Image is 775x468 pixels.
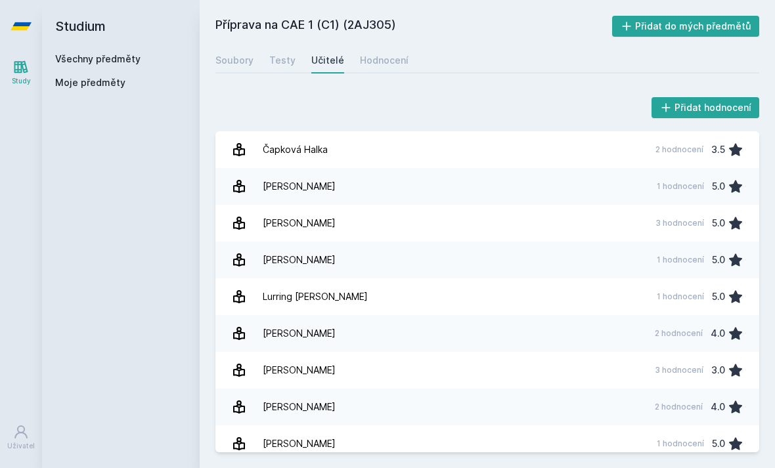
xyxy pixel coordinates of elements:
div: 5.0 [712,247,725,273]
a: Lurring [PERSON_NAME] 1 hodnocení 5.0 [215,278,759,315]
div: [PERSON_NAME] [263,431,336,457]
a: [PERSON_NAME] 2 hodnocení 4.0 [215,389,759,425]
div: 2 hodnocení [655,328,703,339]
div: 5.0 [712,210,725,236]
div: 1 hodnocení [657,291,704,302]
div: [PERSON_NAME] [263,394,336,420]
a: Testy [269,47,296,74]
a: Study [3,53,39,93]
div: Soubory [215,54,254,67]
div: 2 hodnocení [655,402,703,412]
button: Přidat do mých předmětů [612,16,760,37]
a: Učitelé [311,47,344,74]
a: Hodnocení [360,47,409,74]
div: [PERSON_NAME] [263,247,336,273]
div: 3 hodnocení [655,218,704,228]
div: [PERSON_NAME] [263,210,336,236]
a: [PERSON_NAME] 3 hodnocení 5.0 [215,205,759,242]
a: [PERSON_NAME] 2 hodnocení 4.0 [215,315,759,352]
div: 4.0 [711,394,725,420]
div: [PERSON_NAME] [263,320,336,347]
div: 3.5 [711,137,725,163]
a: [PERSON_NAME] 1 hodnocení 5.0 [215,242,759,278]
div: Učitelé [311,54,344,67]
div: Study [12,76,31,86]
a: [PERSON_NAME] 1 hodnocení 5.0 [215,168,759,205]
h2: Příprava na CAE 1 (C1) (2AJ305) [215,16,612,37]
div: Lurring [PERSON_NAME] [263,284,368,310]
div: 3.0 [711,357,725,383]
button: Přidat hodnocení [652,97,760,118]
div: 3 hodnocení [655,365,703,375]
div: Testy [269,54,296,67]
div: 1 hodnocení [657,438,704,449]
div: Hodnocení [360,54,409,67]
div: 5.0 [712,284,725,310]
div: [PERSON_NAME] [263,357,336,383]
a: Uživatel [3,417,39,457]
div: 5.0 [712,173,725,200]
div: Uživatel [7,441,35,451]
div: 2 hodnocení [655,144,703,155]
div: 1 hodnocení [657,181,704,192]
a: Soubory [215,47,254,74]
div: [PERSON_NAME] [263,173,336,200]
a: Všechny předměty [55,53,141,64]
a: Čapková Halka 2 hodnocení 3.5 [215,131,759,168]
div: 5.0 [712,431,725,457]
div: 1 hodnocení [657,255,704,265]
a: [PERSON_NAME] 3 hodnocení 3.0 [215,352,759,389]
a: [PERSON_NAME] 1 hodnocení 5.0 [215,425,759,462]
div: 4.0 [711,320,725,347]
span: Moje předměty [55,76,125,89]
div: Čapková Halka [263,137,328,163]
